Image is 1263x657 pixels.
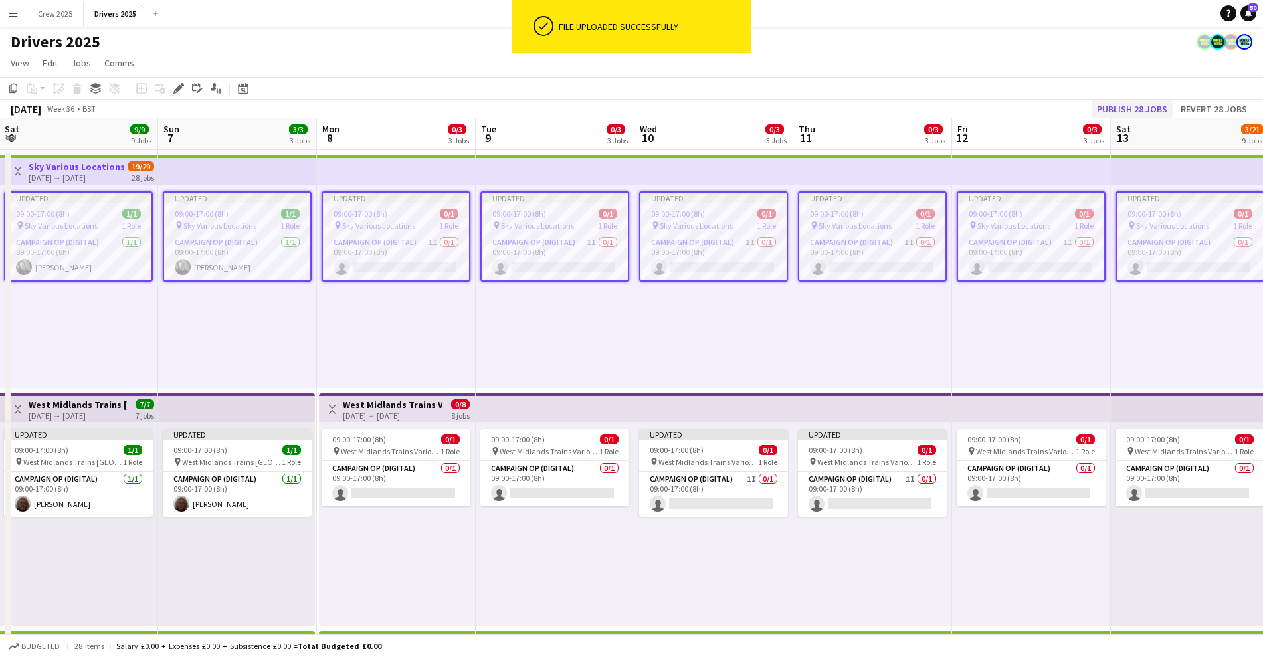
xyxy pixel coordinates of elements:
app-card-role: Campaign Op (Digital)1/109:00-17:00 (8h)[PERSON_NAME] [164,235,310,280]
app-card-role: Campaign Op (Digital)1I0/109:00-17:00 (8h) [639,472,788,517]
app-card-role: Campaign Op (Digital)0/109:00-17:00 (8h) [957,461,1106,506]
span: 9 [479,130,496,145]
app-job-card: Updated09:00-17:00 (8h)1/1 West Midlands Trains [GEOGRAPHIC_DATA]1 RoleCampaign Op (Digital)1/109... [4,429,153,517]
div: Updated [482,193,628,203]
div: Updated09:00-17:00 (8h)0/1 Sky Various Locations1 RoleCampaign Op (Digital)1I0/109:00-17:00 (8h) [322,191,470,282]
span: 0/1 [918,445,936,455]
span: 7/7 [136,399,154,409]
span: 7 [161,130,179,145]
app-card-role: Campaign Op (Digital)0/109:00-17:00 (8h) [480,461,629,506]
div: Updated [640,193,787,203]
span: 28 items [73,641,105,651]
span: Sky Various Locations [183,221,256,231]
span: 0/3 [448,124,466,134]
h1: Drivers 2025 [11,32,100,52]
span: 12 [955,130,968,145]
a: 50 [1240,5,1256,21]
app-job-card: Updated09:00-17:00 (8h)0/1 Sky Various Locations1 RoleCampaign Op (Digital)1I0/109:00-17:00 (8h) [957,191,1106,282]
span: Sky Various Locations [660,221,733,231]
span: 3/3 [289,124,308,134]
span: Budgeted [21,642,60,651]
span: 1 Role [599,446,619,456]
span: 09:00-17:00 (8h) [967,434,1021,444]
span: 09:00-17:00 (8h) [651,209,705,219]
span: 09:00-17:00 (8h) [492,209,546,219]
div: Updated [1117,193,1263,203]
span: Comms [104,57,134,69]
span: 09:00-17:00 (8h) [810,209,864,219]
span: Wed [640,123,657,135]
span: Mon [322,123,340,135]
span: 0/3 [1083,124,1102,134]
span: 50 [1248,3,1258,12]
span: 0/1 [1076,434,1095,444]
div: Updated [639,429,788,440]
app-user-avatar: Nicola Price [1223,34,1239,50]
span: 09:00-17:00 (8h) [334,209,387,219]
div: 8 jobs [451,409,470,421]
span: West Midlands Trains [GEOGRAPHIC_DATA] [23,457,123,467]
app-card-role: Campaign Op (Digital)1/109:00-17:00 (8h)[PERSON_NAME] [5,235,151,280]
app-job-card: Updated09:00-17:00 (8h)0/1 West Midlands Trains Various Locations1 RoleCampaign Op (Digital)1I0/1... [639,429,788,517]
button: Budgeted [7,639,62,654]
div: 3 Jobs [925,136,945,145]
span: 1 Role [598,221,617,231]
app-user-avatar: Nicola Price [1197,34,1213,50]
div: 09:00-17:00 (8h)0/1 West Midlands Trains Various Locations1 RoleCampaign Op (Digital)0/109:00-17:... [957,429,1106,506]
div: 3 Jobs [1084,136,1104,145]
app-card-role: Campaign Op (Digital)0/109:00-17:00 (8h) [322,461,470,506]
a: Jobs [66,54,96,72]
span: West Midlands Trains Various Locations [341,446,440,456]
span: 19/29 [128,161,154,171]
span: 1/1 [281,209,300,219]
span: 1 Role [439,221,458,231]
div: [DATE] → [DATE] [29,411,128,421]
span: Total Budgeted £0.00 [298,641,381,651]
span: Sky Various Locations [25,221,98,231]
span: West Midlands Trains Various Locations [976,446,1076,456]
span: 09:00-17:00 (8h) [809,445,862,455]
div: Salary £0.00 + Expenses £0.00 + Subsistence £0.00 = [116,641,381,651]
span: 1 Role [123,457,142,467]
span: 0/1 [441,434,460,444]
app-card-role: Campaign Op (Digital)1I0/109:00-17:00 (8h) [958,235,1104,280]
span: West Midlands Trains [GEOGRAPHIC_DATA] [182,457,282,467]
span: 09:00-17:00 (8h) [175,209,229,219]
span: 1 Role [917,457,936,467]
span: 0/1 [599,209,617,219]
div: 3 Jobs [766,136,787,145]
span: 13 [1114,130,1131,145]
span: 1 Role [122,221,141,231]
span: 1/1 [122,209,141,219]
div: Updated09:00-17:00 (8h)0/1 West Midlands Trains Various Locations1 RoleCampaign Op (Digital)1I0/1... [798,429,947,517]
span: 8 [320,130,340,145]
app-job-card: 09:00-17:00 (8h)0/1 West Midlands Trains Various Locations1 RoleCampaign Op (Digital)0/109:00-17:... [480,429,629,506]
div: Updated [799,193,945,203]
span: 09:00-17:00 (8h) [1126,434,1180,444]
span: Sun [163,123,179,135]
button: Revert 28 jobs [1175,100,1252,118]
span: 0/1 [757,209,776,219]
span: 0/3 [765,124,784,134]
span: 0/1 [440,209,458,219]
app-card-role: Campaign Op (Digital)1I0/109:00-17:00 (8h) [799,235,945,280]
h3: Sky Various Locations [29,161,125,173]
app-card-role: Campaign Op (Digital)0/109:00-17:00 (8h) [1117,235,1263,280]
span: 09:00-17:00 (8h) [16,209,70,219]
div: File uploaded successfully [559,21,746,33]
span: 0/1 [1234,209,1252,219]
span: View [11,57,29,69]
span: 09:00-17:00 (8h) [1127,209,1181,219]
span: 1 Role [280,221,300,231]
button: Crew 2025 [27,1,84,27]
div: 3 Jobs [290,136,310,145]
div: Updated09:00-17:00 (8h)0/1 Sky Various Locations1 RoleCampaign Op (Digital)1I0/109:00-17:00 (8h) [639,191,788,282]
span: 09:00-17:00 (8h) [969,209,1022,219]
div: Updated [798,429,947,440]
span: West Midlands Trains Various Locations [817,457,917,467]
span: 0/1 [759,445,777,455]
span: Sky Various Locations [977,221,1050,231]
div: 9 Jobs [131,136,151,145]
